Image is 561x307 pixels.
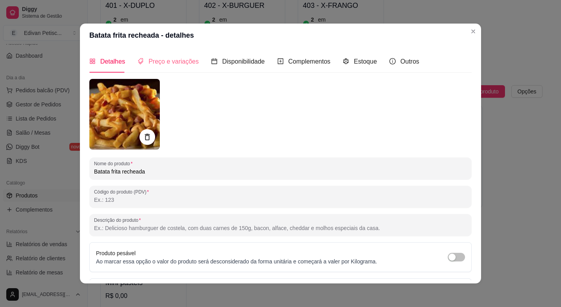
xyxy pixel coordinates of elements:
[211,58,217,64] span: calendar
[96,250,136,256] label: Produto pesável
[89,58,96,64] span: appstore
[148,58,199,65] span: Preço e variações
[288,58,331,65] span: Complementos
[94,217,143,223] label: Descrição do produto
[89,79,160,150] img: produto
[222,58,265,65] span: Disponibilidade
[100,58,125,65] span: Detalhes
[94,196,467,204] input: Código do produto (PDV)
[94,168,467,175] input: Nome do produto
[354,58,377,65] span: Estoque
[80,24,481,47] header: Batata frita recheada - detalhes
[94,160,135,167] label: Nome do produto
[343,58,349,64] span: code-sandbox
[96,258,377,265] p: Ao marcar essa opção o valor do produto será desconsiderado da forma unitária e começará a valer ...
[277,58,284,64] span: plus-square
[94,224,467,232] input: Descrição do produto
[400,58,419,65] span: Outros
[138,58,144,64] span: tags
[467,25,480,38] button: Close
[389,58,396,64] span: info-circle
[94,188,152,195] label: Código do produto (PDV)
